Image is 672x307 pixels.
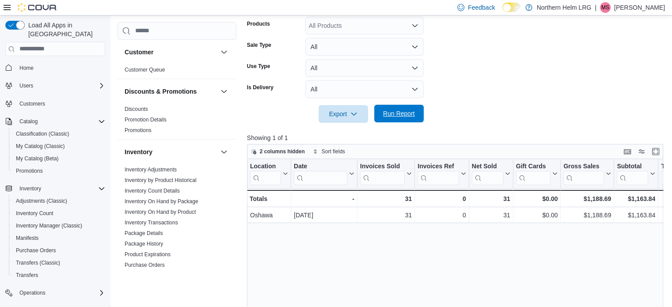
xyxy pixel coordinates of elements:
[12,233,42,243] a: Manifests
[418,162,466,185] button: Invoices Ref
[12,220,105,231] span: Inventory Manager (Classic)
[12,245,105,256] span: Purchase Orders
[125,177,197,183] a: Inventory by Product Historical
[9,244,109,257] button: Purchase Orders
[418,193,466,204] div: 0
[12,208,105,219] span: Inventory Count
[250,210,288,220] div: Oshawa
[125,251,171,258] a: Product Expirations
[125,116,167,123] span: Promotion Details
[125,230,163,237] span: Package Details
[12,153,105,164] span: My Catalog (Beta)
[16,155,59,162] span: My Catalog (Beta)
[9,195,109,207] button: Adjustments (Classic)
[617,162,648,185] div: Subtotal
[125,67,165,73] a: Customer Queue
[19,82,33,89] span: Users
[411,22,418,29] button: Open list of options
[12,141,68,152] a: My Catalog (Classic)
[2,61,109,74] button: Home
[9,140,109,152] button: My Catalog (Classic)
[125,187,180,194] span: Inventory Count Details
[12,166,105,176] span: Promotions
[250,193,288,204] div: Totals
[125,106,148,112] a: Discounts
[16,288,105,298] span: Operations
[16,288,49,298] button: Operations
[16,80,105,91] span: Users
[516,193,558,204] div: $0.00
[294,210,354,220] div: [DATE]
[319,105,368,123] button: Export
[471,162,510,185] button: Net Sold
[247,20,270,27] label: Products
[125,219,178,226] span: Inventory Transactions
[294,162,354,185] button: Date
[2,97,109,110] button: Customers
[471,162,503,185] div: Net Sold
[636,146,647,157] button: Display options
[16,143,65,150] span: My Catalog (Classic)
[563,162,611,185] button: Gross Sales
[19,64,34,72] span: Home
[622,146,633,157] button: Keyboard shortcuts
[516,162,558,185] button: Gift Cards
[125,220,178,226] a: Inventory Transactions
[12,153,62,164] a: My Catalog (Beta)
[324,105,363,123] span: Export
[16,167,43,174] span: Promotions
[125,127,152,134] span: Promotions
[472,210,510,220] div: 31
[125,48,217,57] button: Customer
[2,182,109,195] button: Inventory
[516,162,551,171] div: Gift Cards
[9,128,109,140] button: Classification (Classic)
[16,183,45,194] button: Inventory
[563,193,611,204] div: $1,188.69
[18,3,57,12] img: Cova
[125,117,167,123] a: Promotion Details
[614,2,665,13] p: [PERSON_NAME]
[125,262,165,268] a: Purchase Orders
[125,167,177,173] a: Inventory Adjustments
[250,162,281,171] div: Location
[374,105,424,122] button: Run Report
[305,59,424,77] button: All
[12,129,105,139] span: Classification (Classic)
[12,166,46,176] a: Promotions
[247,146,308,157] button: 2 columns hidden
[125,198,198,205] a: Inventory On Hand by Package
[16,259,60,266] span: Transfers (Classic)
[12,129,73,139] a: Classification (Classic)
[118,164,236,295] div: Inventory
[125,230,163,236] a: Package Details
[125,209,196,215] a: Inventory On Hand by Product
[650,146,661,157] button: Enter fullscreen
[16,62,105,73] span: Home
[516,162,551,185] div: Gift Card Sales
[118,64,236,79] div: Customer
[125,241,163,247] a: Package History
[360,162,405,185] div: Invoices Sold
[9,207,109,220] button: Inventory Count
[294,162,347,171] div: Date
[12,141,105,152] span: My Catalog (Classic)
[125,87,217,96] button: Discounts & Promotions
[563,210,611,220] div: $1,188.69
[16,222,82,229] span: Inventory Manager (Classic)
[537,2,592,13] p: Northern Helm LRG
[12,245,60,256] a: Purchase Orders
[418,162,459,185] div: Invoices Ref
[12,196,105,206] span: Adjustments (Classic)
[125,87,197,96] h3: Discounts & Promotions
[125,66,165,73] span: Customer Queue
[12,258,64,268] a: Transfers (Classic)
[2,80,109,92] button: Users
[617,162,655,185] button: Subtotal
[383,109,415,118] span: Run Report
[2,287,109,299] button: Operations
[309,146,349,157] button: Sort fields
[12,270,105,280] span: Transfers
